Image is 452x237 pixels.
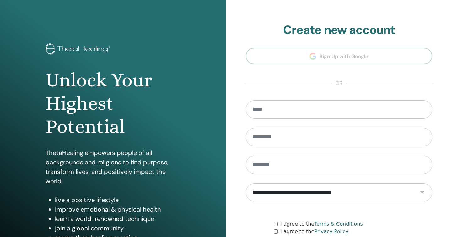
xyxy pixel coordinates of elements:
[280,220,363,228] label: I agree to the
[280,228,348,235] label: I agree to the
[332,80,346,87] span: or
[246,23,432,37] h2: Create new account
[46,69,180,139] h1: Unlock Your Highest Potential
[314,221,363,227] a: Terms & Conditions
[46,148,180,186] p: ThetaHealing empowers people of all backgrounds and religions to find purpose, transform lives, a...
[314,229,348,234] a: Privacy Policy
[55,205,180,214] li: improve emotional & physical health
[55,214,180,223] li: learn a world-renowned technique
[55,223,180,233] li: join a global community
[55,195,180,205] li: live a positive lifestyle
